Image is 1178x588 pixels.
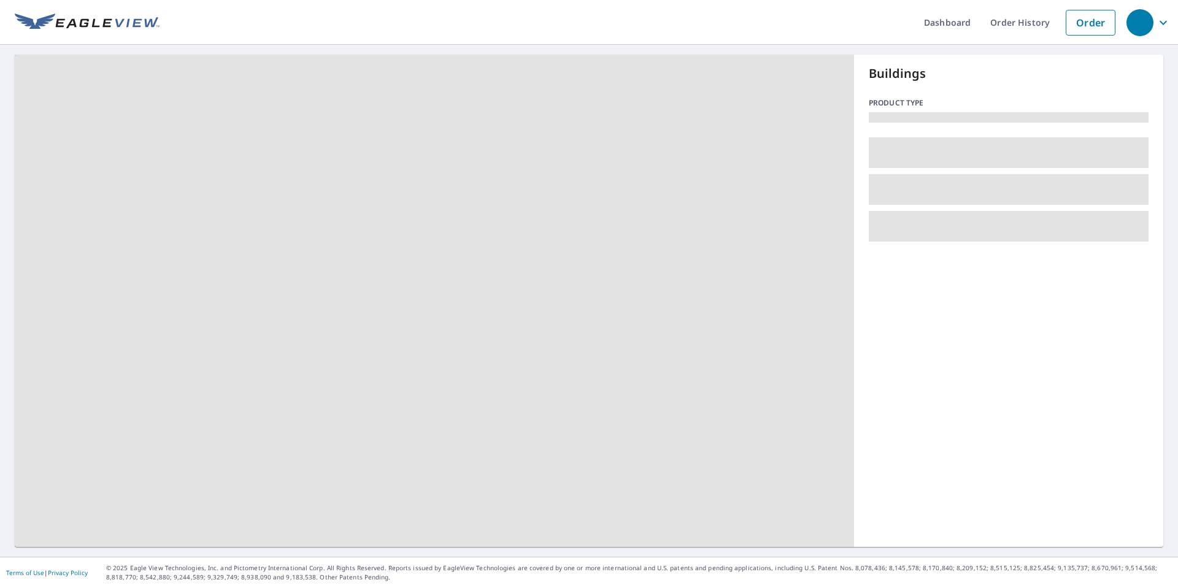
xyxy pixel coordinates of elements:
a: Privacy Policy [48,568,88,577]
p: © 2025 Eagle View Technologies, Inc. and Pictometry International Corp. All Rights Reserved. Repo... [106,563,1172,582]
a: Terms of Use [6,568,44,577]
p: | [6,569,88,576]
img: EV Logo [15,13,160,32]
p: Buildings [869,64,1149,83]
p: Product type [869,97,1149,109]
a: Order [1066,10,1115,36]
